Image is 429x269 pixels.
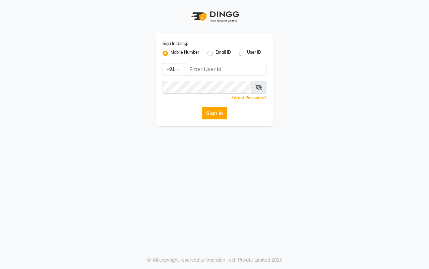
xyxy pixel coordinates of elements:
[171,49,199,57] label: Mobile Number
[163,81,251,94] input: Username
[202,107,227,119] button: Sign In
[232,95,266,100] a: Forgot Password?
[185,63,266,75] input: Username
[188,7,241,26] img: logo1.svg
[216,49,231,57] label: Email ID
[247,49,261,57] label: User ID
[163,41,188,47] label: Sign In Using:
